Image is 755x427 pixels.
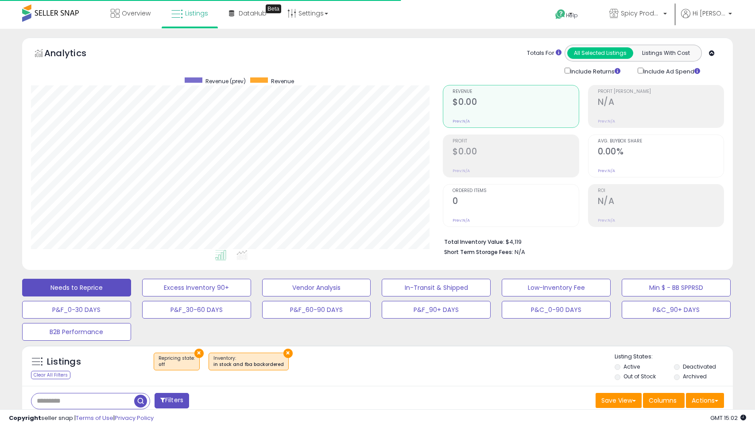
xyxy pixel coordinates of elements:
button: P&F_30-60 DAYS [142,301,251,319]
button: Actions [686,393,724,408]
span: Revenue [453,89,578,94]
button: Excess Inventory 90+ [142,279,251,296]
span: Listings [185,9,208,18]
a: Help [548,2,595,29]
small: Prev: N/A [598,218,615,223]
h5: Listings [47,356,81,368]
div: Include Ad Spend [631,66,714,76]
div: Tooltip anchor [266,4,281,13]
b: Total Inventory Value: [444,238,504,246]
div: Totals For [527,49,561,58]
small: Prev: N/A [453,218,470,223]
button: Vendor Analysis [262,279,371,296]
strong: Copyright [9,414,41,422]
span: Revenue [271,77,294,85]
h2: N/A [598,97,724,109]
div: Include Returns [558,66,631,76]
a: Privacy Policy [115,414,154,422]
button: Columns [643,393,685,408]
h5: Analytics [44,47,104,62]
h2: $0.00 [453,97,578,109]
i: Get Help [555,9,566,20]
button: P&F_90+ DAYS [382,301,491,319]
span: 2025-09-17 15:02 GMT [710,414,746,422]
button: Listings With Cost [633,47,699,59]
button: P&F_0-30 DAYS [22,301,131,319]
h2: 0.00% [598,146,724,158]
span: Avg. Buybox Share [598,139,724,144]
button: B2B Performance [22,323,131,341]
label: Archived [683,373,707,380]
span: Ordered Items [453,188,578,193]
div: seller snap | | [9,414,154,423]
span: Revenue (prev) [205,77,246,85]
small: Prev: N/A [453,168,470,173]
a: Terms of Use [76,414,113,422]
span: DataHub [239,9,267,18]
label: Active [623,363,640,370]
span: Hi [PERSON_NAME] [693,9,726,18]
button: Min $ - BB SPPRSD [622,279,731,296]
button: All Selected Listings [567,47,633,59]
a: Hi [PERSON_NAME] [681,9,732,29]
button: In-Transit & Shipped [382,279,491,296]
button: P&C_0-90 DAYS [502,301,611,319]
small: Prev: N/A [453,119,470,124]
span: Help [566,12,578,19]
button: × [283,349,293,358]
label: Deactivated [683,363,716,370]
button: P&F_60-90 DAYS [262,301,371,319]
div: in stock and fba backordered [213,362,284,368]
span: Inventory : [213,355,284,368]
button: Save View [596,393,642,408]
h2: 0 [453,196,578,208]
span: Columns [649,396,677,405]
div: off [159,362,195,368]
p: Listing States: [615,353,733,361]
span: Repricing state : [159,355,195,368]
li: $4,119 [444,236,717,246]
small: Prev: N/A [598,119,615,124]
button: P&C_90+ DAYS [622,301,731,319]
small: Prev: N/A [598,168,615,173]
span: Overview [122,9,151,18]
label: Out of Stock [623,373,656,380]
h2: $0.00 [453,146,578,158]
button: Needs to Reprice [22,279,131,296]
span: Profit [PERSON_NAME] [598,89,724,94]
div: Clear All Filters [31,371,70,379]
span: Spicy Products [621,9,661,18]
button: Low-Inventory Fee [502,279,611,296]
button: × [194,349,204,358]
button: Filters [155,393,189,408]
b: Short Term Storage Fees: [444,248,513,256]
span: ROI [598,188,724,193]
span: Profit [453,139,578,144]
span: N/A [515,248,525,256]
h2: N/A [598,196,724,208]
